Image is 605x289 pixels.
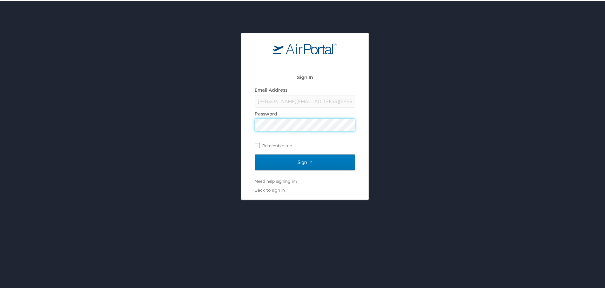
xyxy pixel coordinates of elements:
[255,72,355,80] h2: Sign In
[255,140,355,149] label: Remember me
[255,110,277,115] label: Password
[255,177,297,182] a: Need help signing in?
[255,186,285,191] a: Back to sign in
[255,86,287,91] label: Email Address
[255,153,355,169] input: Sign In
[273,42,337,53] img: logo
